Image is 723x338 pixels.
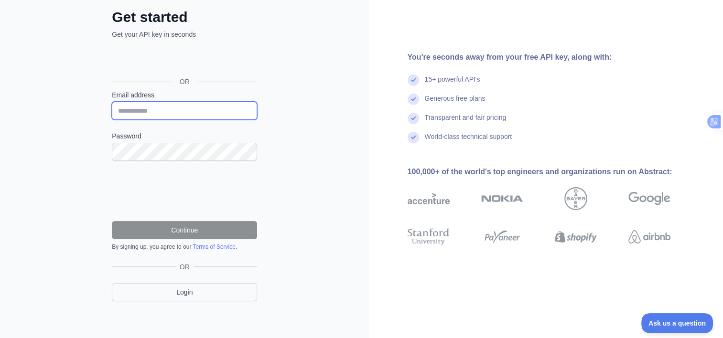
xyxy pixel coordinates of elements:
div: Transparent and fair pricing [425,113,507,132]
div: You're seconds away from your free API key, along with: [408,52,701,63]
label: Password [112,131,257,141]
a: Terms of Service [193,243,235,250]
img: check mark [408,74,419,86]
img: google [628,187,670,210]
div: Generous free plans [425,94,486,113]
iframe: reCAPTCHA [112,172,257,210]
div: 15+ powerful API's [425,74,480,94]
img: bayer [564,187,587,210]
img: payoneer [481,226,523,247]
div: By signing up, you agree to our . [112,243,257,251]
span: OR [176,262,194,272]
img: check mark [408,94,419,105]
img: stanford university [408,226,450,247]
img: check mark [408,113,419,124]
a: Login [112,283,257,301]
img: nokia [481,187,523,210]
button: Continue [112,221,257,239]
h2: Get started [112,9,257,26]
p: Get your API key in seconds [112,30,257,39]
img: check mark [408,132,419,143]
iframe: Toggle Customer Support [641,313,713,333]
iframe: Nút Đăng nhập bằng Google [107,50,260,71]
span: OR [172,77,197,86]
label: Email address [112,90,257,100]
img: airbnb [628,226,670,247]
div: World-class technical support [425,132,512,151]
div: 100,000+ of the world's top engineers and organizations run on Abstract: [408,166,701,178]
img: accenture [408,187,450,210]
img: shopify [555,226,597,247]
